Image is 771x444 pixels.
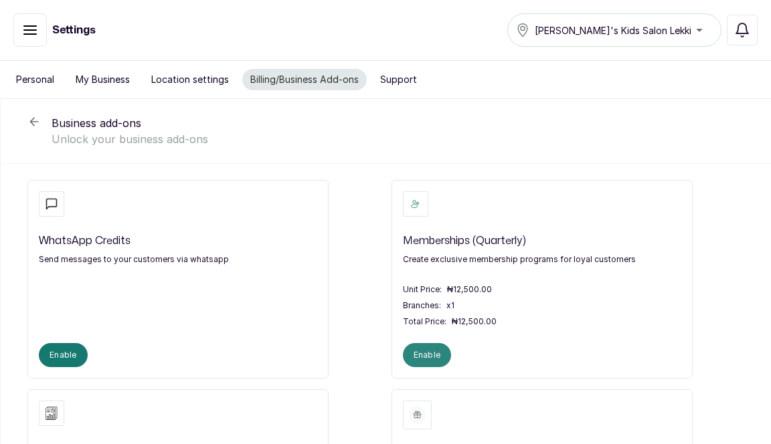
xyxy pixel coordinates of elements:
button: Personal [8,69,62,90]
button: [PERSON_NAME]'s Kids Salon Lekki [507,13,721,47]
button: Enable [39,343,88,367]
button: Enable [403,343,452,367]
p: Branches: [403,300,441,311]
h1: Settings [52,22,96,38]
h2: Memberships (Quarterly) [403,233,681,249]
p: x 1 [446,300,454,311]
button: Location settings [143,69,237,90]
button: Billing/Business Add-ons [242,69,367,90]
button: My Business [68,69,138,90]
p: Unlock your business add-ons [52,131,744,147]
h2: WhatsApp Credits [39,233,317,249]
p: Create exclusive membership programs for loyal customers [403,254,636,265]
p: Unit Price: [403,284,442,295]
p: ₦12,500.00 [447,284,492,295]
p: Total Price: [403,316,446,327]
p: Send messages to your customers via whatsapp [39,254,229,265]
span: [PERSON_NAME]'s Kids Salon Lekki [535,23,691,37]
p: Business add-ons [52,115,744,131]
button: Support [372,69,425,90]
p: ₦12,500.00 [452,316,497,327]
